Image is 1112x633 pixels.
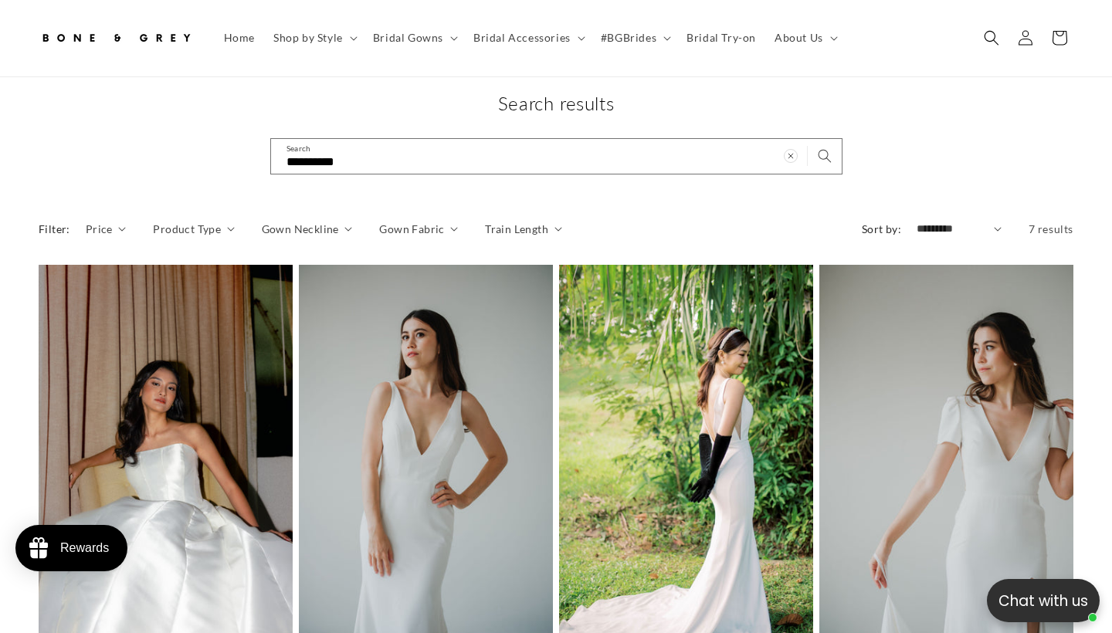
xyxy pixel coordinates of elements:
summary: Price [86,221,127,237]
a: Bone and Grey Bridal [33,15,199,61]
summary: Bridal Accessories [464,22,592,54]
h1: Search results [39,91,1073,115]
summary: Search [975,22,1009,56]
h2: Filter: [39,221,70,237]
summary: Train Length (0 selected) [485,221,561,237]
p: Chat with us [987,590,1100,612]
div: Rewards [60,541,109,555]
span: Bridal Try-on [687,31,756,45]
summary: Product Type (0 selected) [153,221,234,237]
a: Home [215,22,264,54]
span: Train Length [485,221,548,237]
summary: About Us [765,22,844,54]
summary: Bridal Gowns [364,22,464,54]
span: About Us [775,31,823,45]
span: Gown Neckline [262,221,339,237]
label: Sort by: [862,222,901,235]
span: Bridal Accessories [473,31,571,45]
button: Search [808,139,842,173]
span: Shop by Style [273,31,343,45]
img: Bone and Grey Bridal [39,22,193,56]
span: #BGBrides [601,31,656,45]
span: Price [86,221,113,237]
summary: Shop by Style [264,22,364,54]
span: Product Type [153,221,221,237]
button: Open chatbox [987,579,1100,622]
a: Bridal Try-on [677,22,765,54]
span: Home [224,31,255,45]
span: Gown Fabric [379,221,444,237]
button: Clear search term [774,139,808,173]
span: Bridal Gowns [373,31,443,45]
summary: Gown Neckline (0 selected) [262,221,353,237]
span: 7 results [1029,222,1073,235]
summary: #BGBrides [592,22,677,54]
summary: Gown Fabric (0 selected) [379,221,458,237]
